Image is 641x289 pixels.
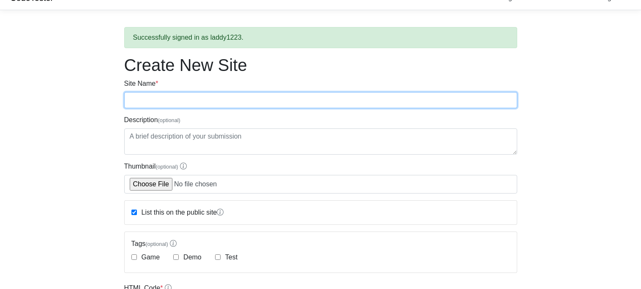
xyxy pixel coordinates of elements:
span: (optional) [158,117,180,123]
div: Successfully signed in as laddy1223. [124,27,517,48]
label: Tags [131,239,510,249]
label: Thumbnail [124,161,187,172]
label: Description [124,115,180,125]
label: Game [140,252,160,262]
label: Test [224,252,237,262]
span: (optional) [145,241,168,247]
h1: Create New Site [124,55,517,75]
label: Site Name [124,79,158,89]
label: Demo [182,252,202,262]
label: List this on the public site [140,207,224,218]
span: (optional) [155,164,178,170]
